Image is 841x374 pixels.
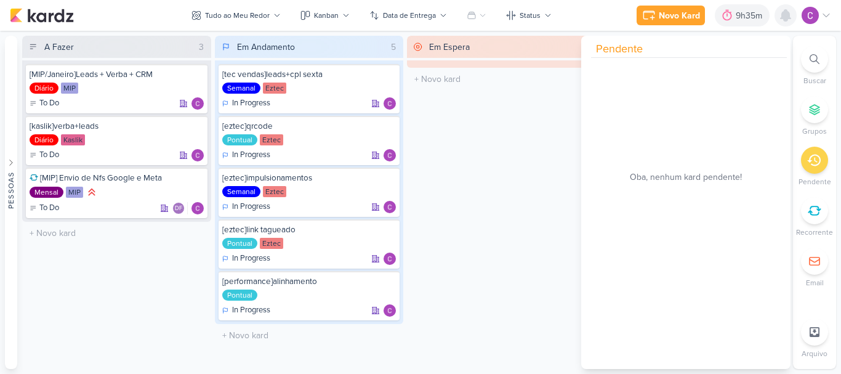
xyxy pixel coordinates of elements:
div: Diário [30,83,58,94]
div: Responsável: Carlos Lima [191,149,204,161]
div: Pontual [222,290,257,301]
div: Kaslik [61,134,85,145]
input: + Novo kard [217,327,401,344]
div: In Progress [222,97,270,110]
div: Eztec [263,83,286,94]
img: Carlos Lima [384,149,396,161]
div: Responsável: Carlos Lima [384,304,396,317]
input: + Novo kard [25,224,209,242]
p: To Do [39,149,59,161]
img: Carlos Lima [191,202,204,214]
span: Pendente [596,41,643,57]
div: Eztec [263,186,286,197]
div: Mensal [30,187,63,198]
div: Pessoas [6,171,17,208]
div: Semanal [222,83,260,94]
li: Ctrl + F [793,46,836,86]
p: In Progress [232,149,270,161]
p: Email [806,277,824,288]
img: Carlos Lima [191,149,204,161]
p: Grupos [802,126,827,137]
p: DF [175,206,182,212]
p: In Progress [232,201,270,213]
div: 5 [386,41,401,54]
div: 0 [578,41,594,54]
p: Buscar [803,75,826,86]
img: kardz.app [10,8,74,23]
button: Pessoas [5,36,17,369]
div: 3 [194,41,209,54]
div: Diego Freitas [172,202,185,214]
div: [tec vendas]leads+cpl sexta [222,69,396,80]
div: 9h35m [736,9,766,22]
div: Prioridade Alta [86,186,98,198]
img: Carlos Lima [802,7,819,24]
div: Em Espera [429,41,470,54]
div: [eztec]qrcode [222,121,396,132]
div: Responsável: Carlos Lima [384,97,396,110]
p: Pendente [799,176,831,187]
p: In Progress [232,97,270,110]
div: Pontual [222,134,257,145]
div: Eztec [260,238,283,249]
div: [eztec]link tagueado [222,224,396,235]
div: [eztec]impulsionamentos [222,173,396,184]
div: Colaboradores: Diego Freitas [172,202,188,214]
div: Responsável: Carlos Lima [384,253,396,265]
button: Novo Kard [637,6,705,25]
div: Eztec [260,134,283,145]
div: To Do [30,149,59,161]
div: To Do [30,202,59,214]
img: Carlos Lima [384,201,396,213]
div: MIP [66,187,83,198]
div: [kaslik]verba+leads [30,121,204,132]
span: Oba, nenhum kard pendente! [630,171,742,184]
input: + Novo kard [409,70,594,88]
div: Responsável: Carlos Lima [191,202,204,214]
img: Carlos Lima [191,97,204,110]
div: In Progress [222,201,270,213]
div: Diário [30,134,58,145]
p: In Progress [232,304,270,317]
p: Recorrente [796,227,833,238]
div: Responsável: Carlos Lima [384,201,396,213]
p: To Do [39,97,59,110]
div: A Fazer [44,41,74,54]
p: In Progress [232,253,270,265]
div: Novo Kard [659,9,700,22]
div: In Progress [222,253,270,265]
div: To Do [30,97,59,110]
img: Carlos Lima [384,304,396,317]
div: Pontual [222,238,257,249]
div: In Progress [222,304,270,317]
div: [MIP/Janeiro]Leads + Verba + CRM [30,69,204,80]
p: Arquivo [802,348,827,359]
div: Responsável: Carlos Lima [191,97,204,110]
img: Carlos Lima [384,253,396,265]
div: In Progress [222,149,270,161]
img: Carlos Lima [384,97,396,110]
div: [MIP] Envio de Nfs Google e Meta [30,173,204,184]
div: MIP [61,83,78,94]
div: [performance]alinhamento [222,276,396,287]
div: Em Andamento [237,41,295,54]
p: To Do [39,202,59,214]
div: Semanal [222,186,260,197]
div: Responsável: Carlos Lima [384,149,396,161]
